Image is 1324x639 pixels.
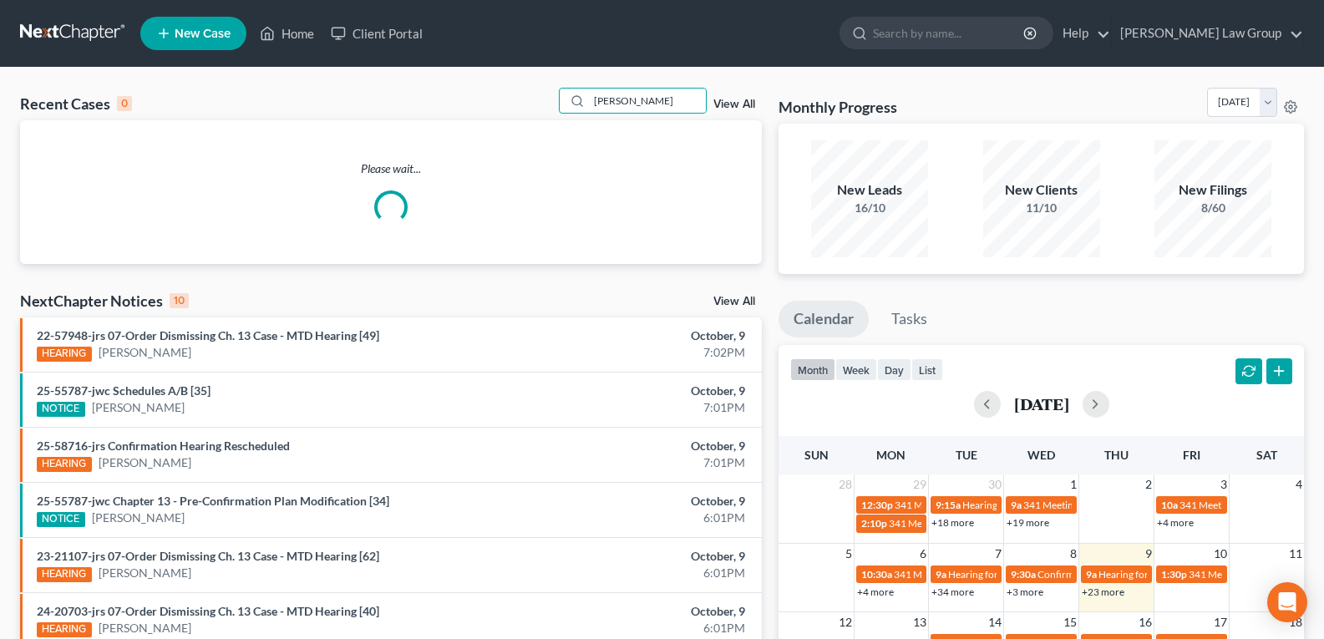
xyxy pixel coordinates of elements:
div: 0 [117,96,132,111]
div: October, 9 [520,493,745,510]
span: 12 [837,612,854,632]
a: 25-55787-jwc Schedules A/B [35] [37,383,211,398]
a: Tasks [876,301,942,337]
span: 29 [911,474,928,494]
span: 2 [1144,474,1154,494]
span: 5 [844,544,854,564]
div: 7:01PM [520,399,745,416]
div: New Clients [983,180,1100,200]
span: 341 Meeting for [PERSON_NAME] [894,568,1044,581]
a: 25-58716-jrs Confirmation Hearing Rescheduled [37,439,290,453]
div: NextChapter Notices [20,291,189,311]
span: 13 [911,612,928,632]
h2: [DATE] [1014,395,1069,413]
a: [PERSON_NAME] [99,565,191,581]
a: Client Portal [322,18,431,48]
span: 341 Meeting for [PERSON_NAME] [1023,499,1174,511]
span: 1:30p [1161,568,1187,581]
div: NOTICE [37,402,85,417]
a: Calendar [779,301,869,337]
span: 16 [1137,612,1154,632]
span: 3 [1219,474,1229,494]
div: HEARING [37,567,92,582]
div: October, 9 [520,603,745,620]
div: 6:01PM [520,620,745,636]
span: Mon [876,448,905,462]
span: 9a [1011,499,1022,511]
div: 7:02PM [520,344,745,361]
div: Recent Cases [20,94,132,114]
a: +23 more [1082,586,1124,598]
a: Help [1054,18,1110,48]
a: +3 more [1007,586,1043,598]
span: Sat [1256,448,1277,462]
span: 12:30p [861,499,893,511]
div: October, 9 [520,383,745,399]
span: 15 [1062,612,1078,632]
div: 6:01PM [520,565,745,581]
a: +34 more [931,586,974,598]
span: 10 [1212,544,1229,564]
span: 17 [1212,612,1229,632]
span: New Case [175,28,231,40]
a: Home [251,18,322,48]
a: +4 more [1157,516,1194,529]
div: October, 9 [520,327,745,344]
div: 7:01PM [520,454,745,471]
span: 10a [1161,499,1178,511]
a: [PERSON_NAME] [99,620,191,636]
span: 8 [1068,544,1078,564]
div: New Filings [1154,180,1271,200]
a: 22-57948-jrs 07-Order Dismissing Ch. 13 Case - MTD Hearing [49] [37,328,379,342]
span: 11 [1287,544,1304,564]
span: Hearing for [PERSON_NAME] [948,568,1078,581]
a: [PERSON_NAME] [92,399,185,416]
div: NOTICE [37,512,85,527]
a: +18 more [931,516,974,529]
span: Hearing for [PERSON_NAME] & [PERSON_NAME] [1098,568,1317,581]
div: HEARING [37,457,92,472]
div: New Leads [811,180,928,200]
div: October, 9 [520,548,745,565]
a: +19 more [1007,516,1049,529]
button: week [835,358,877,381]
span: 341 Meeting for [PERSON_NAME][US_STATE] [895,499,1096,511]
div: 6:01PM [520,510,745,526]
button: list [911,358,943,381]
a: 25-55787-jwc Chapter 13 - Pre-Confirmation Plan Modification [34] [37,494,389,508]
div: 10 [170,293,189,308]
div: 8/60 [1154,200,1271,216]
button: day [877,358,911,381]
span: 30 [987,474,1003,494]
input: Search by name... [589,89,706,113]
h3: Monthly Progress [779,97,897,117]
button: month [790,358,835,381]
div: October, 9 [520,438,745,454]
span: 10:30a [861,568,892,581]
span: 9 [1144,544,1154,564]
span: 2:10p [861,517,887,530]
a: [PERSON_NAME] Law Group [1112,18,1303,48]
span: Tue [956,448,977,462]
a: 24-20703-jrs 07-Order Dismissing Ch. 13 Case - MTD Hearing [40] [37,604,379,618]
div: HEARING [37,347,92,362]
div: 16/10 [811,200,928,216]
a: [PERSON_NAME] [99,454,191,471]
div: 11/10 [983,200,1100,216]
span: Confirmation Hearing for [PERSON_NAME] & [PERSON_NAME] [1037,568,1317,581]
span: 341 Meeting for [PERSON_NAME] [889,517,1039,530]
span: 1 [1068,474,1078,494]
span: Sun [804,448,829,462]
span: Hearing for [PERSON_NAME] [962,499,1093,511]
span: 14 [987,612,1003,632]
span: 9a [936,568,946,581]
p: Please wait... [20,160,762,177]
span: Thu [1104,448,1129,462]
span: 6 [918,544,928,564]
div: Open Intercom Messenger [1267,582,1307,622]
a: [PERSON_NAME] [92,510,185,526]
a: +4 more [857,586,894,598]
span: 9:15a [936,499,961,511]
a: View All [713,296,755,307]
span: 7 [993,544,1003,564]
